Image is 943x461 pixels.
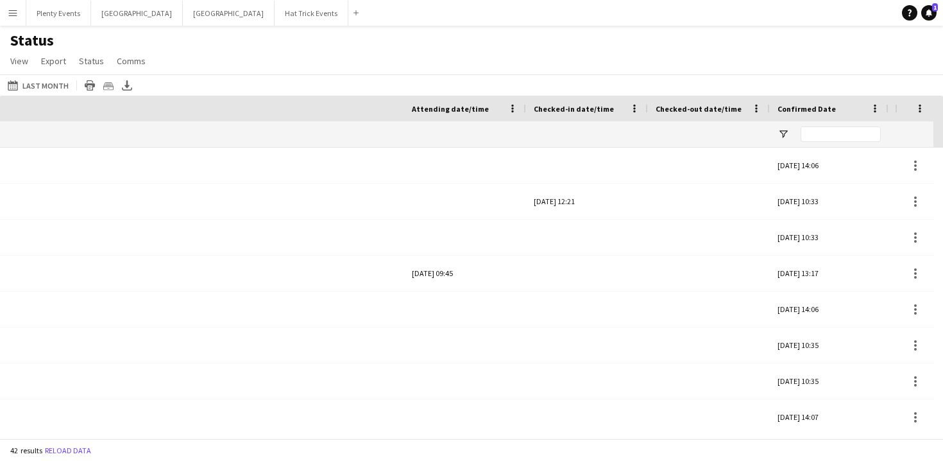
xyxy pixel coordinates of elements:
div: [DATE] 09:45 [412,256,518,291]
span: View [10,55,28,67]
a: 1 [921,5,937,21]
a: Status [74,53,109,69]
button: Reload data [42,444,94,458]
span: Status [79,55,104,67]
button: Plenty Events [26,1,91,26]
button: Hat Trick Events [275,1,348,26]
button: [GEOGRAPHIC_DATA] [183,1,275,26]
div: [DATE] 14:07 [770,399,888,435]
a: View [5,53,33,69]
span: Confirmed Date [777,104,836,114]
app-action-btn: Crew files as ZIP [101,78,116,93]
a: Comms [112,53,151,69]
span: 1 [932,3,938,12]
span: Export [41,55,66,67]
span: Checked-in date/time [534,104,614,114]
span: Attending date/time [412,104,489,114]
app-action-btn: Export XLSX [119,78,135,93]
span: Comms [117,55,146,67]
a: Export [36,53,71,69]
button: [GEOGRAPHIC_DATA] [91,1,183,26]
button: Last Month [5,78,71,93]
app-action-btn: Print [82,78,98,93]
div: [DATE] 12:21 [534,184,640,219]
div: [DATE] 14:06 [770,291,888,327]
div: [DATE] 10:33 [770,184,888,219]
button: Open Filter Menu [777,128,789,140]
input: Confirmed Date Filter Input [801,126,881,142]
div: [DATE] 10:35 [770,363,888,399]
div: [DATE] 10:33 [770,220,888,255]
div: [DATE] 14:06 [770,148,888,183]
span: Checked-out date/time [656,104,742,114]
div: [DATE] 10:35 [770,327,888,363]
div: [DATE] 13:17 [770,256,888,291]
